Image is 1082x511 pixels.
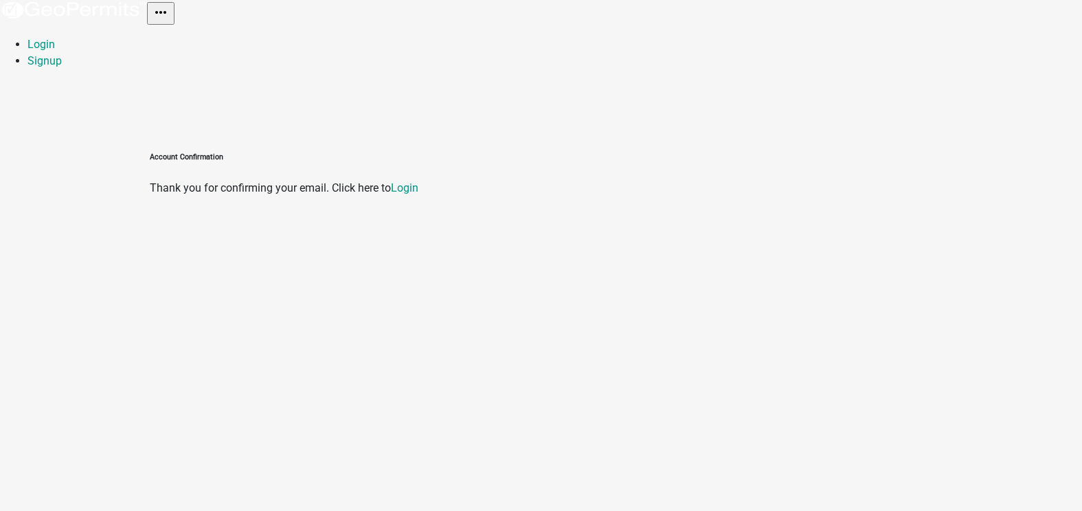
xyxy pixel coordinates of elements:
[150,152,418,163] h6: Account Confirmation
[391,181,418,194] a: Login
[150,180,418,196] p: Thank you for confirming your email. Click here to
[27,54,62,67] a: Signup
[147,2,174,25] button: Toggle navigation
[27,38,55,51] a: Login
[153,4,169,21] i: more_horiz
